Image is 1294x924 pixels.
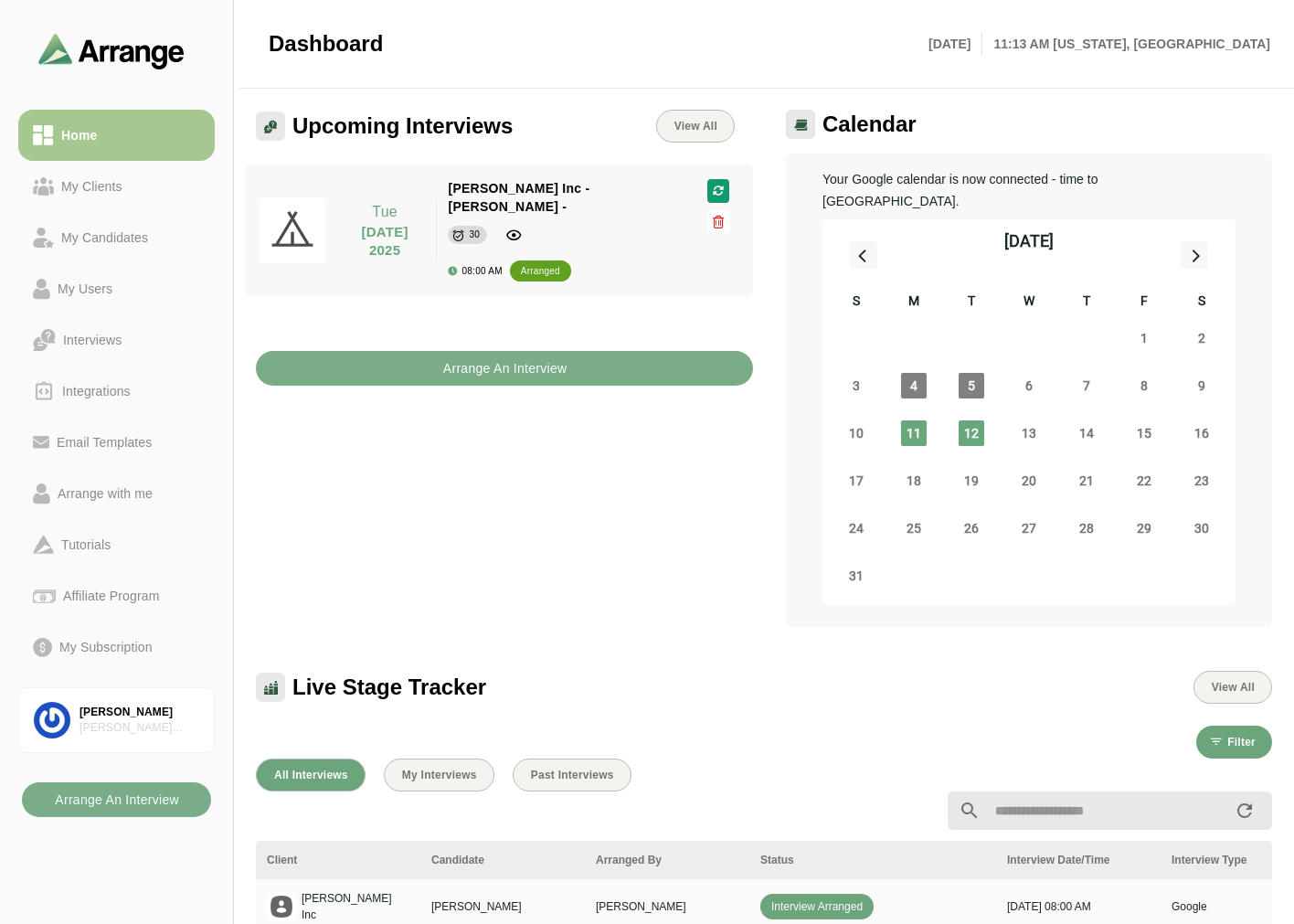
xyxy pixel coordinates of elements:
[54,227,155,249] div: My Candidates
[267,852,409,868] div: Client
[1189,373,1214,398] span: Saturday, August 9, 2025
[1189,468,1214,494] span: Saturday, August 23, 2025
[1189,420,1214,446] span: Saturday, August 16, 2025
[513,759,631,791] button: Past Interviews
[886,291,943,314] div: M
[959,515,984,541] span: Tuesday, August 26, 2025
[1131,420,1157,446] span: Friday, August 15, 2025
[431,852,574,868] div: Candidate
[928,33,982,55] p: [DATE]
[442,351,567,386] b: Arrange An Interview
[80,705,199,720] div: [PERSON_NAME]
[56,585,166,607] div: Affiliate Program
[1016,373,1042,398] span: Wednesday, August 6, 2025
[54,124,104,146] div: Home
[1226,736,1256,749] span: Filter
[55,380,138,402] div: Integrations
[292,112,513,140] span: Upcoming Interviews
[760,894,874,919] span: Interview Arranged
[269,30,383,58] span: Dashboard
[596,852,738,868] div: Arranged By
[656,110,735,143] a: View All
[982,33,1270,55] p: 11:13 AM [US_STATE], [GEOGRAPHIC_DATA]
[1074,515,1099,541] span: Thursday, August 28, 2025
[1115,291,1172,314] div: F
[901,373,927,398] span: Monday, August 4, 2025
[943,291,1001,314] div: T
[22,782,211,817] button: Arrange An Interview
[843,420,869,446] span: Sunday, August 10, 2025
[18,417,215,468] a: Email Templates
[901,515,927,541] span: Monday, August 25, 2025
[1196,726,1272,759] button: Filter
[1016,515,1042,541] span: Wednesday, August 27, 2025
[1234,800,1256,822] i: appended action
[1131,468,1157,494] span: Friday, August 22, 2025
[843,563,869,589] span: Sunday, August 31, 2025
[1016,420,1042,446] span: Wednesday, August 13, 2025
[1193,671,1272,704] button: View All
[448,266,502,276] div: 08:00 AM
[38,33,185,69] img: arrangeai-name-small-logo.4d2b8aee.svg
[273,769,348,781] span: All Interviews
[1057,291,1115,314] div: T
[267,892,296,921] img: placeholder logo
[431,898,574,915] p: [PERSON_NAME]
[1004,228,1054,254] div: [DATE]
[828,291,886,314] div: S
[1172,291,1230,314] div: S
[18,212,215,263] a: My Candidates
[1131,373,1157,398] span: Friday, August 8, 2025
[50,483,160,504] div: Arrange with me
[18,366,215,417] a: Integrations
[54,782,179,817] b: Arrange An Interview
[302,890,409,923] p: [PERSON_NAME] Inc
[54,534,118,556] div: Tutorials
[822,111,917,138] span: Calendar
[345,223,426,260] p: [DATE] 2025
[18,110,215,161] a: Home
[52,636,160,658] div: My Subscription
[401,769,477,781] span: My Interviews
[901,420,927,446] span: Monday, August 11, 2025
[18,570,215,621] a: Affiliate Program
[959,468,984,494] span: Tuesday, August 19, 2025
[1189,515,1214,541] span: Saturday, August 30, 2025
[959,420,984,446] span: Tuesday, August 12, 2025
[596,898,738,915] p: [PERSON_NAME]
[1189,325,1214,351] span: Saturday, August 2, 2025
[1131,325,1157,351] span: Friday, August 1, 2025
[843,373,869,398] span: Sunday, August 3, 2025
[1001,291,1058,314] div: W
[345,201,426,223] p: Tue
[674,120,717,133] span: View All
[1007,898,1150,915] p: [DATE] 08:00 AM
[1007,852,1150,868] div: Interview Date/Time
[1074,373,1099,398] span: Thursday, August 7, 2025
[18,519,215,570] a: Tutorials
[18,621,215,673] a: My Subscription
[292,674,486,701] span: Live Stage Tracker
[18,263,215,314] a: My Users
[521,262,560,281] div: arranged
[18,687,215,753] a: [PERSON_NAME][PERSON_NAME] Associates
[56,329,129,351] div: Interviews
[448,181,589,214] span: [PERSON_NAME] Inc - [PERSON_NAME] -
[901,468,927,494] span: Monday, August 18, 2025
[530,769,614,781] span: Past Interviews
[18,468,215,519] a: Arrange with me
[256,759,366,791] button: All Interviews
[49,431,159,453] div: Email Templates
[1131,515,1157,541] span: Friday, August 29, 2025
[843,515,869,541] span: Sunday, August 24, 2025
[80,720,199,736] div: [PERSON_NAME] Associates
[54,175,130,197] div: My Clients
[822,168,1236,212] p: Your Google calendar is now connected - time to [GEOGRAPHIC_DATA].
[50,278,120,300] div: My Users
[256,351,753,386] button: Arrange An Interview
[1016,468,1042,494] span: Wednesday, August 20, 2025
[469,226,480,244] div: 30
[18,314,215,366] a: Interviews
[260,197,325,263] img: pwa-512x512.png
[843,468,869,494] span: Sunday, August 17, 2025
